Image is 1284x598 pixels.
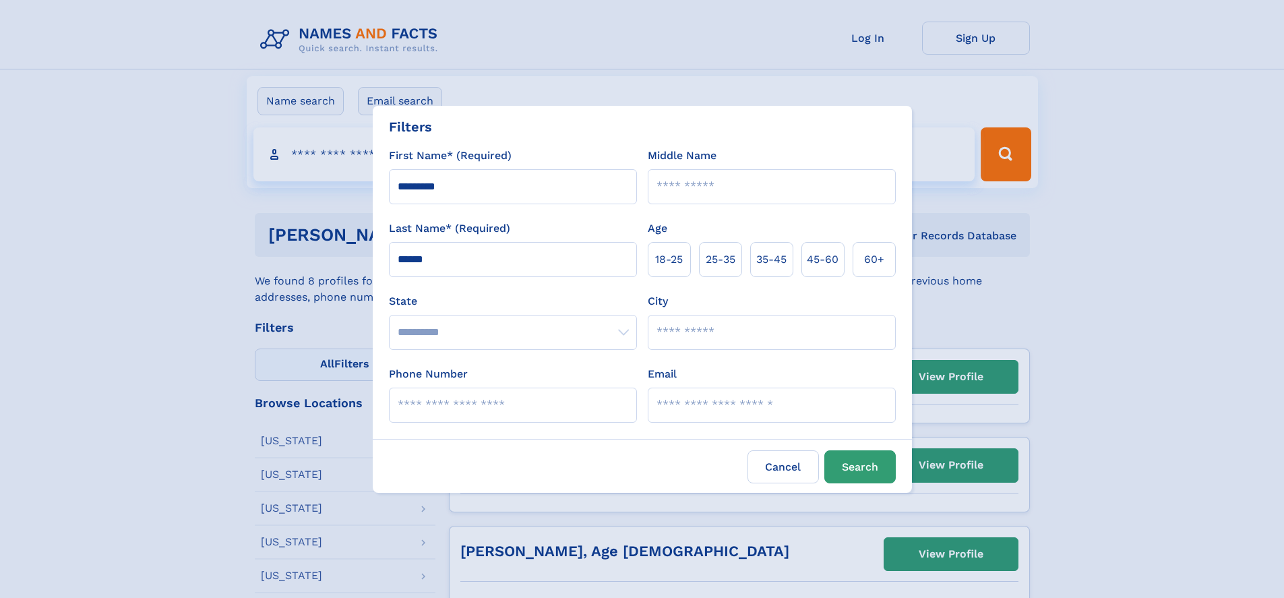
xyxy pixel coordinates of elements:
[648,366,677,382] label: Email
[389,117,432,137] div: Filters
[648,148,716,164] label: Middle Name
[648,293,668,309] label: City
[389,220,510,237] label: Last Name* (Required)
[864,251,884,268] span: 60+
[389,366,468,382] label: Phone Number
[648,220,667,237] label: Age
[824,450,896,483] button: Search
[389,293,637,309] label: State
[389,148,512,164] label: First Name* (Required)
[756,251,787,268] span: 35‑45
[706,251,735,268] span: 25‑35
[747,450,819,483] label: Cancel
[655,251,683,268] span: 18‑25
[807,251,838,268] span: 45‑60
